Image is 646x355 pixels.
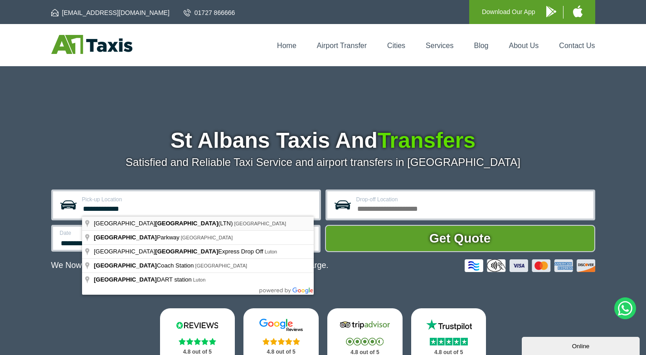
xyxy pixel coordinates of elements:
iframe: chat widget [522,335,641,355]
span: [GEOGRAPHIC_DATA] [155,248,218,255]
span: [GEOGRAPHIC_DATA] Express Drop Off [94,248,265,255]
img: A1 Taxis iPhone App [573,5,583,17]
label: Date [60,230,176,236]
a: About Us [509,42,539,49]
a: [EMAIL_ADDRESS][DOMAIN_NAME] [51,8,170,17]
a: 01727 866666 [184,8,235,17]
p: Satisfied and Reliable Taxi Service and airport transfers in [GEOGRAPHIC_DATA] [51,156,595,169]
img: Stars [430,338,468,345]
span: [GEOGRAPHIC_DATA] [234,221,287,226]
span: Transfers [378,128,476,152]
a: Cities [387,42,405,49]
label: Pick-up Location [82,197,314,202]
span: [GEOGRAPHIC_DATA] [155,220,218,227]
a: Contact Us [559,42,595,49]
img: Credit And Debit Cards [465,259,595,272]
img: A1 Taxis Android App [546,6,556,17]
button: Get Quote [325,225,595,252]
img: Stars [179,338,216,345]
img: Trustpilot [422,318,476,332]
h1: St Albans Taxis And [51,130,595,151]
img: Google [254,318,308,332]
span: [GEOGRAPHIC_DATA] [94,276,157,283]
span: Luton [193,277,206,282]
a: Services [426,42,453,49]
span: Luton [265,249,277,254]
a: Blog [474,42,488,49]
span: DART station [94,276,193,283]
a: Airport Transfer [317,42,367,49]
img: Stars [346,338,384,345]
span: Parkway [94,234,181,241]
span: [GEOGRAPHIC_DATA] [94,262,157,269]
p: We Now Accept Card & Contactless Payment In [51,261,329,270]
img: Reviews.io [170,318,224,332]
img: Stars [262,338,300,345]
span: [GEOGRAPHIC_DATA] [94,234,157,241]
span: [GEOGRAPHIC_DATA] [195,263,248,268]
span: [GEOGRAPHIC_DATA] (LTN) [94,220,234,227]
span: Coach Station [94,262,195,269]
span: [GEOGRAPHIC_DATA] [181,235,233,240]
label: Drop-off Location [356,197,588,202]
a: Home [277,42,296,49]
img: A1 Taxis St Albans LTD [51,35,132,54]
p: Download Our App [482,6,535,18]
img: Tripadvisor [338,318,392,332]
